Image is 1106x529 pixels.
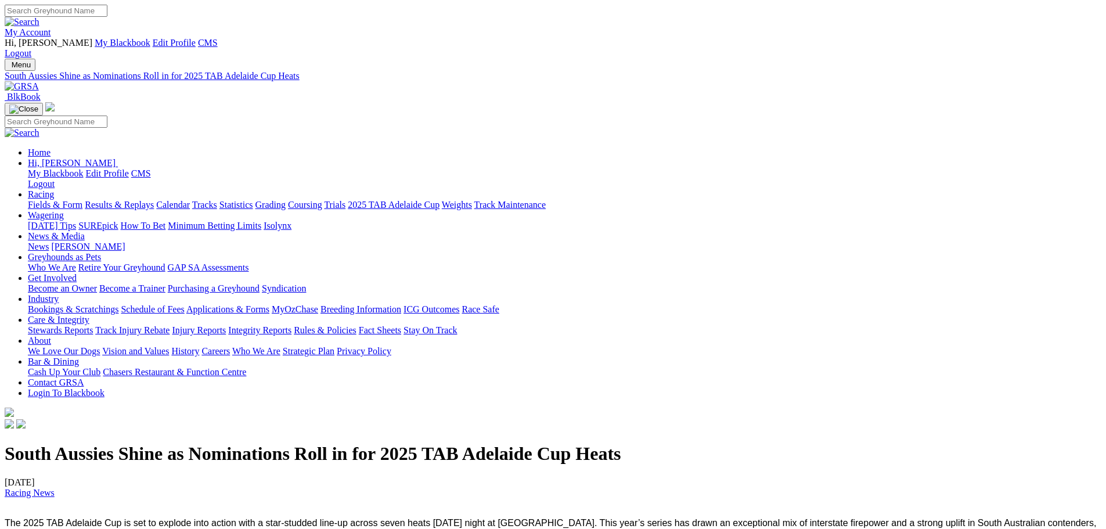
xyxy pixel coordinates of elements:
[28,221,76,231] a: [DATE] Tips
[28,388,105,398] a: Login To Blackbook
[320,304,401,314] a: Breeding Information
[264,221,291,231] a: Isolynx
[45,102,55,111] img: logo-grsa-white.png
[78,262,165,272] a: Retire Your Greyhound
[168,262,249,272] a: GAP SA Assessments
[28,210,64,220] a: Wagering
[404,325,457,335] a: Stay On Track
[86,168,129,178] a: Edit Profile
[28,273,77,283] a: Get Involved
[219,200,253,210] a: Statistics
[156,200,190,210] a: Calendar
[5,5,107,17] input: Search
[5,477,55,498] span: [DATE]
[99,283,165,293] a: Become a Trainer
[153,38,196,48] a: Edit Profile
[95,325,170,335] a: Track Injury Rebate
[255,200,286,210] a: Grading
[348,200,439,210] a: 2025 TAB Adelaide Cup
[28,304,118,314] a: Bookings & Scratchings
[262,283,306,293] a: Syndication
[192,200,217,210] a: Tracks
[172,325,226,335] a: Injury Reports
[102,346,169,356] a: Vision and Values
[28,357,79,366] a: Bar & Dining
[121,304,184,314] a: Schedule of Fees
[28,304,1101,315] div: Industry
[404,304,459,314] a: ICG Outcomes
[28,200,1101,210] div: Racing
[474,200,546,210] a: Track Maintenance
[5,116,107,128] input: Search
[28,315,89,325] a: Care & Integrity
[28,221,1101,231] div: Wagering
[201,346,230,356] a: Careers
[28,168,1101,189] div: Hi, [PERSON_NAME]
[28,168,84,178] a: My Blackbook
[78,221,118,231] a: SUREpick
[28,189,54,199] a: Racing
[5,81,39,92] img: GRSA
[9,105,38,114] img: Close
[28,262,1101,273] div: Greyhounds as Pets
[103,367,246,377] a: Chasers Restaurant & Function Centre
[12,60,31,69] span: Menu
[28,325,93,335] a: Stewards Reports
[28,231,85,241] a: News & Media
[5,103,43,116] button: Toggle navigation
[28,346,1101,357] div: About
[337,346,391,356] a: Privacy Policy
[16,419,26,429] img: twitter.svg
[5,59,35,71] button: Toggle navigation
[28,336,51,346] a: About
[5,92,41,102] a: BlkBook
[28,367,100,377] a: Cash Up Your Club
[186,304,269,314] a: Applications & Forms
[228,325,291,335] a: Integrity Reports
[232,346,280,356] a: Who We Are
[28,325,1101,336] div: Care & Integrity
[462,304,499,314] a: Race Safe
[95,38,150,48] a: My Blackbook
[359,325,401,335] a: Fact Sheets
[28,367,1101,377] div: Bar & Dining
[5,48,31,58] a: Logout
[51,242,125,251] a: [PERSON_NAME]
[171,346,199,356] a: History
[168,283,260,293] a: Purchasing a Greyhound
[5,443,1101,465] h1: South Aussies Shine as Nominations Roll in for 2025 TAB Adelaide Cup Heats
[28,158,116,168] span: Hi, [PERSON_NAME]
[28,147,51,157] a: Home
[5,17,39,27] img: Search
[28,158,118,168] a: Hi, [PERSON_NAME]
[5,419,14,429] img: facebook.svg
[5,38,1101,59] div: My Account
[294,325,356,335] a: Rules & Policies
[85,200,154,210] a: Results & Replays
[288,200,322,210] a: Coursing
[5,71,1101,81] a: South Aussies Shine as Nominations Roll in for 2025 TAB Adelaide Cup Heats
[121,221,166,231] a: How To Bet
[198,38,218,48] a: CMS
[5,38,92,48] span: Hi, [PERSON_NAME]
[168,221,261,231] a: Minimum Betting Limits
[28,346,100,356] a: We Love Our Dogs
[28,262,76,272] a: Who We Are
[28,283,97,293] a: Become an Owner
[131,168,151,178] a: CMS
[28,179,55,189] a: Logout
[28,252,101,262] a: Greyhounds as Pets
[7,92,41,102] span: BlkBook
[5,488,55,498] a: Racing News
[28,283,1101,294] div: Get Involved
[28,200,82,210] a: Fields & Form
[28,242,49,251] a: News
[5,128,39,138] img: Search
[324,200,345,210] a: Trials
[442,200,472,210] a: Weights
[283,346,334,356] a: Strategic Plan
[272,304,318,314] a: MyOzChase
[5,408,14,417] img: logo-grsa-white.png
[28,377,84,387] a: Contact GRSA
[28,294,59,304] a: Industry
